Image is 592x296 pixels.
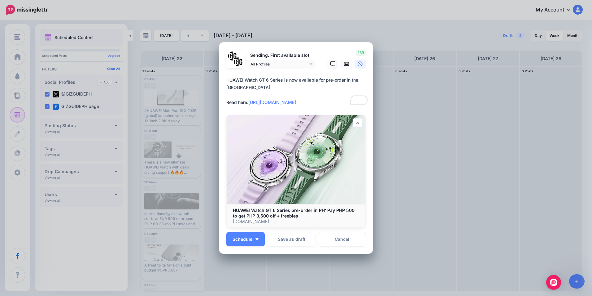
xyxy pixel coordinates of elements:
[356,50,366,56] span: 169
[250,61,308,67] span: All Profiles
[318,232,366,246] a: Cancel
[247,60,316,69] a: All Profiles
[226,76,369,106] div: HUAWEI Watch GT 6 Series is now available for pre-order in the [GEOGRAPHIC_DATA]. Read here:
[255,238,259,240] img: arrow-down-white.png
[233,208,355,218] b: HUAWEI Watch GT 6 Series pre-order in PH: Pay PHP 500 to get PHP 3,500 off + freebies
[226,76,369,106] textarea: To enrich screen reader interactions, please activate Accessibility in Grammarly extension settings
[268,232,315,246] button: Save as draft
[233,237,252,241] span: Schedule
[228,52,237,61] img: 353459792_649996473822713_4483302954317148903_n-bsa138318.png
[546,275,561,290] div: Open Intercom Messenger
[247,52,316,59] p: Sending: First available slot
[234,57,243,66] img: JT5sWCfR-79925.png
[227,115,365,204] img: HUAWEI Watch GT 6 Series pre-order in PH: Pay PHP 500 to get PHP 3,500 off + freebies
[226,232,265,246] button: Schedule
[233,219,359,224] p: [DOMAIN_NAME]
